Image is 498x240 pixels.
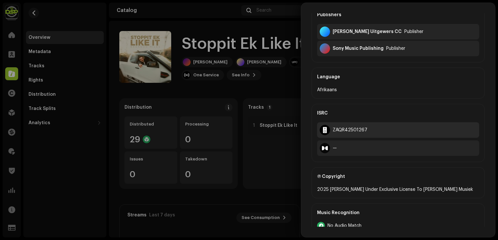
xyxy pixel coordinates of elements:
[327,223,362,228] span: No Audio Match
[317,104,479,122] div: ISRC
[317,168,479,186] div: Ⓟ Copyright
[333,127,367,133] div: ZAQR42501267
[317,6,479,24] div: Publishers
[333,46,384,51] div: Sony Music Publishing
[317,186,479,193] div: 2025 [PERSON_NAME] Under Exclusive License To [PERSON_NAME] Musiek
[333,29,402,34] div: Vonk Uitgewers CC
[386,46,405,51] div: Publisher
[333,146,337,151] div: —
[317,86,479,94] div: Afrikaans
[317,204,479,222] div: Music Recognition
[404,29,423,34] div: Publisher
[317,68,479,86] div: Language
